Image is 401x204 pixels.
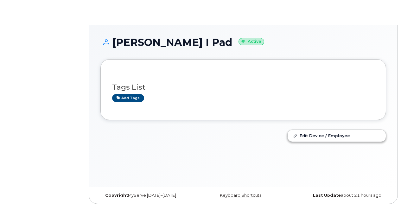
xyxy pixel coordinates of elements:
strong: Last Update [313,193,341,198]
h3: Tags List [112,83,374,91]
a: Keyboard Shortcuts [220,193,261,198]
a: Add tags [112,94,144,102]
strong: Copyright [105,193,128,198]
div: about 21 hours ago [291,193,386,198]
small: Active [239,38,264,45]
h1: [PERSON_NAME] I Pad [100,37,386,48]
div: MyServe [DATE]–[DATE] [100,193,196,198]
a: Edit Device / Employee [288,130,386,141]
